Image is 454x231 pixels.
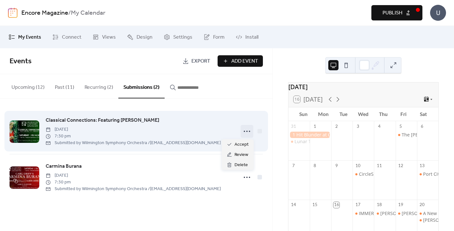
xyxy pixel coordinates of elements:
[178,55,215,67] a: Export
[88,28,121,46] a: Views
[355,202,361,208] div: 17
[62,34,81,41] span: Connect
[159,28,197,46] a: Settings
[353,171,374,177] div: CircleSinging ILM
[46,186,221,192] span: Submitted by Wilmington Symphony Orchestra / [EMAIL_ADDRESS][DOMAIN_NAME]
[373,107,393,121] div: Thu
[71,7,105,19] b: My Calendar
[291,123,296,129] div: 31
[8,8,18,18] img: logo
[46,172,221,179] span: [DATE]
[376,123,382,129] div: 4
[191,58,210,65] span: Export
[46,162,82,171] a: Carmina Burana
[312,123,318,129] div: 1
[21,7,68,19] a: Encore Magazine
[398,123,404,129] div: 5
[46,116,159,125] a: Classical Connections: Featuring [PERSON_NAME]
[419,123,425,129] div: 6
[68,7,71,19] b: /
[122,28,157,46] a: Design
[218,55,263,67] button: Add Event
[376,163,382,168] div: 11
[291,163,296,168] div: 7
[46,126,221,133] span: [DATE]
[79,74,118,98] button: Recurring (2)
[376,202,382,208] div: 18
[6,74,50,98] button: Upcoming (12)
[430,5,446,21] div: U
[213,34,225,41] span: Form
[288,138,310,145] div: Lunar Tide @ Shuckin’ Shack Leland
[417,171,438,177] div: Port City Jerry Day
[234,151,248,159] span: Review
[354,107,374,121] div: Wed
[374,210,395,217] div: William and Judith – a play by Cody Daigle-Orians
[48,28,86,46] a: Connect
[234,141,249,149] span: Accept
[393,107,413,121] div: Fri
[398,163,404,168] div: 12
[396,132,417,138] div: The Petty Mac Revue @ Waterline Brewing Co.
[333,163,339,168] div: 9
[396,210,417,217] div: William and Judith – a play by Cody Daigle-Orians
[245,34,258,41] span: Install
[46,179,221,186] span: 7:30 pm
[419,202,425,208] div: 20
[333,107,354,121] div: Tue
[417,217,438,223] div: William and Judith – a play by Cody Daigle-Orians
[383,9,402,17] span: Publish
[312,163,318,168] div: 8
[333,202,339,208] div: 16
[294,107,314,121] div: Sun
[4,28,46,46] a: My Events
[333,123,339,129] div: 2
[417,210,438,217] div: A New Era: Opening Night with Peter Askim
[419,163,425,168] div: 13
[355,163,361,168] div: 10
[102,34,116,41] span: Views
[173,34,192,41] span: Settings
[10,54,32,68] span: Events
[359,171,396,177] div: CircleSinging ILM
[234,161,248,169] span: Delete
[137,34,153,41] span: Design
[231,58,258,65] span: Add Event
[294,138,394,145] div: Lunar Tide @ Shuckin’ Shack [PERSON_NAME]
[118,74,165,98] button: Submissions (2)
[288,132,331,138] div: 1 Hit Blunder at Cloud 9
[231,28,263,46] a: Install
[46,140,221,146] span: Submitted by Wilmington Symphony Orchestra / [EMAIL_ADDRESS][DOMAIN_NAME]
[46,133,221,140] span: 7:30 pm
[18,34,41,41] span: My Events
[398,202,404,208] div: 19
[353,210,374,217] div: IMMERSED ZINE PRESENTS: Tripper, Anywhere Else, Survival Tactics, Free Bleed at Reggies on 42nd st.
[371,5,422,20] button: Publish
[199,28,229,46] a: Form
[313,107,333,121] div: Mon
[355,123,361,129] div: 3
[413,107,433,121] div: Sat
[288,82,438,92] div: [DATE]
[312,202,318,208] div: 15
[50,74,79,98] button: Past (11)
[291,202,296,208] div: 14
